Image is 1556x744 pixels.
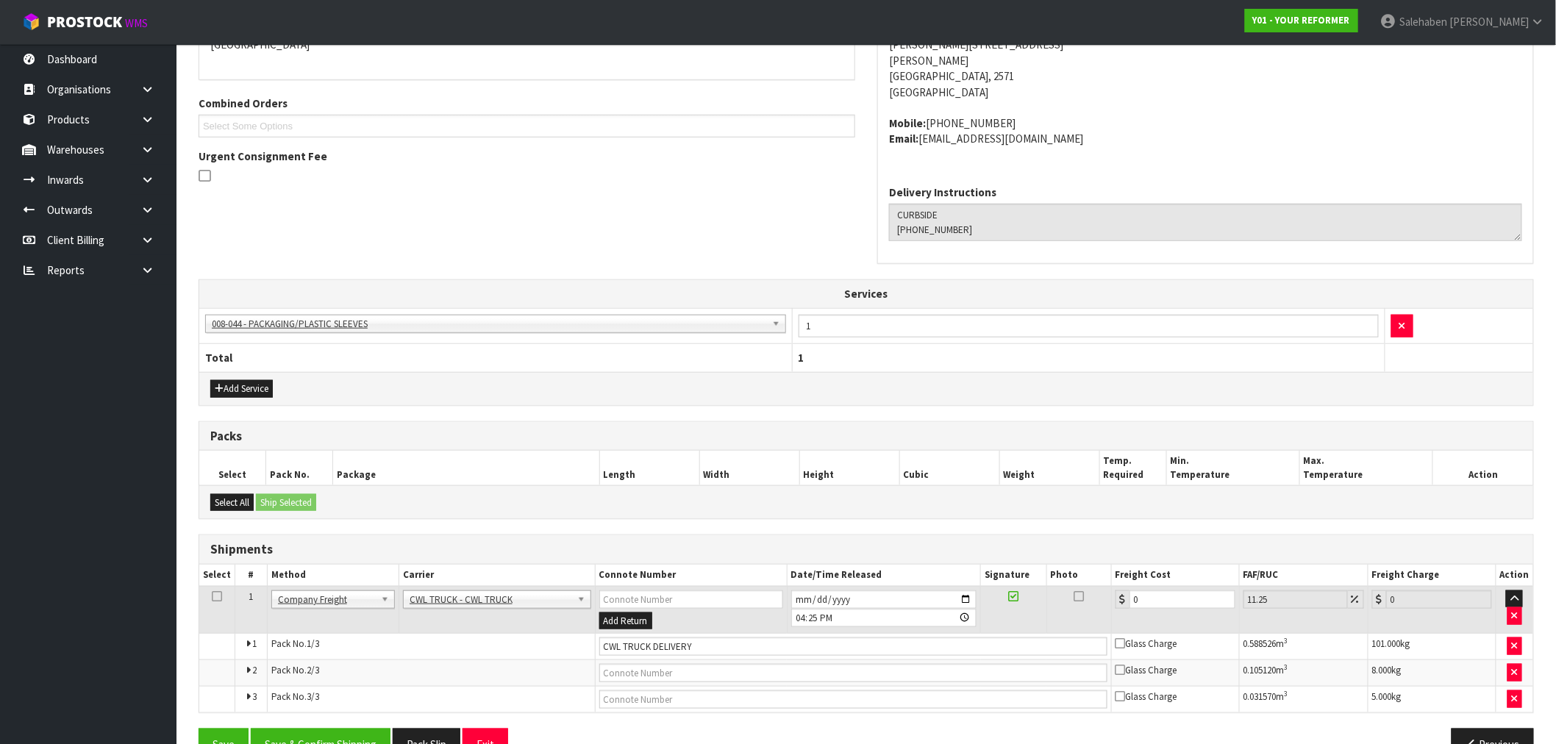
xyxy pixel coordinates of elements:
span: 008-044 - PACKAGING/PLASTIC SLEEVES [212,315,766,333]
th: Package [332,451,599,485]
span: 101.000 [1372,637,1401,650]
th: Freight Cost [1111,565,1239,586]
td: m [1239,687,1368,713]
th: Select [199,565,235,586]
th: Carrier [399,565,595,586]
input: Freight Adjustment [1243,590,1348,609]
label: Combined Orders [199,96,288,111]
label: Delivery Instructions [889,185,996,200]
input: Connote Number [599,590,783,609]
th: Height [799,451,899,485]
th: Weight [999,451,1099,485]
td: m [1239,634,1368,660]
th: Signature [981,565,1047,586]
h3: Shipments [210,543,1522,557]
th: Action [1496,565,1533,586]
span: 1/3 [307,637,319,650]
input: Connote Number [599,664,1107,682]
span: 3/3 [307,690,319,703]
th: Total [199,344,792,372]
td: Pack No. [267,634,595,660]
td: Pack No. [267,687,595,713]
a: Y01 - YOUR REFORMER [1245,9,1358,32]
td: m [1239,660,1368,687]
input: Connote Number [599,637,1107,656]
input: Freight Charge [1386,590,1492,609]
button: Add Return [599,612,652,630]
th: Action [1433,451,1533,485]
span: 1 [249,590,253,603]
span: [PERSON_NAME] [1449,15,1529,29]
sup: 3 [1285,689,1288,698]
th: Services [199,280,1533,308]
strong: mobile [889,116,926,130]
span: ProStock [47,12,122,32]
span: 2 [252,664,257,676]
span: 2/3 [307,664,319,676]
td: kg [1368,687,1496,713]
th: Max. Temperature [1300,451,1433,485]
label: Urgent Consignment Fee [199,149,327,164]
span: Salehaben [1399,15,1447,29]
th: Length [599,451,699,485]
th: Width [699,451,799,485]
th: Select [199,451,266,485]
img: cube-alt.png [22,12,40,31]
th: Connote Number [595,565,787,586]
button: Add Service [210,380,273,398]
span: 8.000 [1372,664,1392,676]
th: # [235,565,268,586]
th: Date/Time Released [787,565,981,586]
strong: Y01 - YOUR REFORMER [1253,14,1350,26]
small: WMS [125,16,148,30]
span: Company Freight [278,591,375,609]
span: 5.000 [1372,690,1392,703]
sup: 3 [1285,662,1288,672]
input: Connote Number [599,690,1107,709]
span: 0.031570 [1243,690,1277,703]
span: 1 [252,637,257,650]
span: CWL TRUCK - CWL TRUCK [410,591,571,609]
span: Glass Charge [1116,690,1177,703]
th: Method [267,565,399,586]
span: 0.105120 [1243,664,1277,676]
span: 1 [799,351,804,365]
span: Glass Charge [1116,664,1177,676]
th: Cubic [899,451,999,485]
th: Min. Temperature [1166,451,1299,485]
span: 0.588526 [1243,637,1277,650]
td: kg [1368,634,1496,660]
sup: 3 [1285,636,1288,645]
span: 3 [252,690,257,703]
th: Pack No. [266,451,333,485]
th: Freight Charge [1368,565,1496,586]
button: Ship Selected [256,494,316,512]
th: FAF/RUC [1239,565,1368,586]
th: Temp. Required [1099,451,1166,485]
span: Glass Charge [1116,637,1177,650]
td: Pack No. [267,660,595,687]
input: Freight Cost [1129,590,1235,609]
h3: Packs [210,429,1522,443]
address: [PHONE_NUMBER] [EMAIL_ADDRESS][DOMAIN_NAME] [889,115,1522,147]
td: kg [1368,660,1496,687]
th: Photo [1046,565,1111,586]
strong: email [889,132,918,146]
button: Select All [210,494,254,512]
